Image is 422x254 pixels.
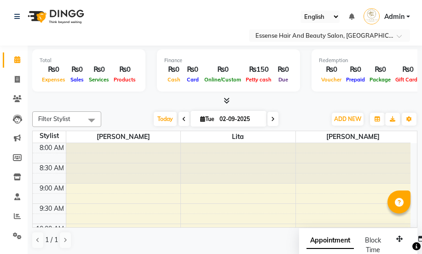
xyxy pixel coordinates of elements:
[183,64,202,75] div: ₨0
[34,224,66,234] div: 10:00 AM
[367,76,393,83] span: Package
[332,113,364,126] button: ADD NEW
[38,204,66,214] div: 9:30 AM
[38,184,66,193] div: 9:00 AM
[68,64,87,75] div: ₨0
[66,131,181,143] span: [PERSON_NAME]
[33,131,66,141] div: Stylist
[185,76,201,83] span: Card
[68,76,86,83] span: Sales
[274,64,293,75] div: ₨0
[23,4,87,29] img: logo
[38,115,70,122] span: Filter Stylist
[87,76,111,83] span: Services
[334,115,361,122] span: ADD NEW
[365,236,381,254] span: Block Time
[164,57,293,64] div: Finance
[181,131,295,143] span: Lita
[38,143,66,153] div: 8:00 AM
[367,64,393,75] div: ₨0
[319,64,344,75] div: ₨0
[154,112,177,126] span: Today
[344,76,367,83] span: Prepaid
[40,57,138,64] div: Total
[38,163,66,173] div: 8:30 AM
[243,76,274,83] span: Petty cash
[319,76,344,83] span: Voucher
[217,112,263,126] input: 2025-09-02
[198,115,217,122] span: Tue
[111,76,138,83] span: Products
[87,64,111,75] div: ₨0
[165,76,183,83] span: Cash
[344,64,367,75] div: ₨0
[111,64,138,75] div: ₨0
[202,76,243,83] span: Online/Custom
[383,217,413,245] iframe: chat widget
[40,76,68,83] span: Expenses
[164,64,183,75] div: ₨0
[243,64,274,75] div: ₨150
[202,64,243,75] div: ₨0
[296,131,410,143] span: [PERSON_NAME]
[40,64,68,75] div: ₨0
[45,235,58,245] span: 1 / 1
[276,76,290,83] span: Due
[384,12,405,22] span: Admin
[364,8,380,24] img: Admin
[306,232,354,249] span: Appointment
